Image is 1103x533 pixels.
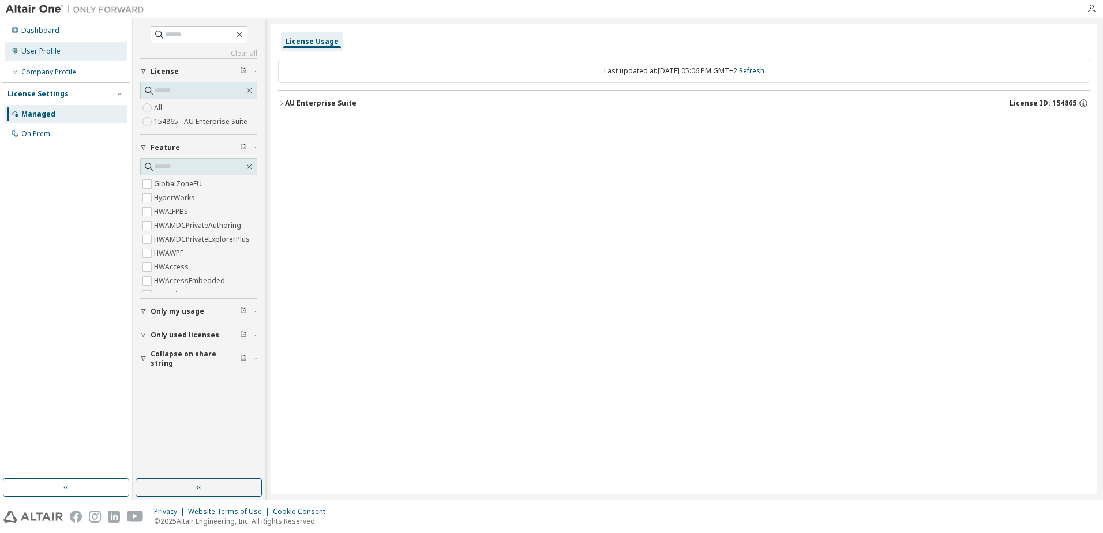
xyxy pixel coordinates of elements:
label: HWAMDCPrivateAuthoring [154,219,243,232]
img: altair_logo.svg [3,511,63,523]
div: On Prem [21,129,50,138]
div: License Settings [7,89,69,99]
button: Feature [140,135,257,160]
span: Collapse on share string [151,350,240,368]
div: Dashboard [21,26,59,35]
label: HWAIFPBS [154,205,190,219]
div: Managed [21,110,55,119]
div: Company Profile [21,67,76,77]
label: HWActivate [154,288,193,302]
label: GlobalZoneEU [154,177,204,191]
span: Only used licenses [151,331,219,340]
div: Privacy [154,507,188,516]
div: Website Terms of Use [188,507,273,516]
button: Collapse on share string [140,346,257,371]
label: HWAccessEmbedded [154,274,227,288]
img: Altair One [6,3,150,15]
button: License [140,59,257,84]
p: © 2025 Altair Engineering, Inc. All Rights Reserved. [154,516,332,526]
span: Clear filter [240,143,247,152]
span: Only my usage [151,307,204,316]
span: Feature [151,143,180,152]
img: facebook.svg [70,511,82,523]
span: License ID: 154865 [1010,99,1076,108]
div: License Usage [286,37,339,46]
span: Clear filter [240,67,247,76]
div: Last updated at: [DATE] 05:06 PM GMT+2 [278,59,1090,83]
a: Clear all [140,49,257,58]
span: Clear filter [240,307,247,316]
label: HyperWorks [154,191,197,205]
img: instagram.svg [89,511,101,523]
label: 154865 - AU Enterprise Suite [154,115,250,129]
label: All [154,101,164,115]
div: Cookie Consent [273,507,332,516]
a: Refresh [739,66,764,76]
span: Clear filter [240,331,247,340]
button: Only used licenses [140,322,257,348]
label: HWAWPF [154,246,186,260]
span: License [151,67,179,76]
img: linkedin.svg [108,511,120,523]
img: youtube.svg [127,511,144,523]
button: Only my usage [140,299,257,324]
span: Clear filter [240,354,247,363]
label: HWAccess [154,260,191,274]
label: HWAMDCPrivateExplorerPlus [154,232,252,246]
div: User Profile [21,47,61,56]
div: AU Enterprise Suite [285,99,357,108]
button: AU Enterprise SuiteLicense ID: 154865 [278,91,1090,116]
